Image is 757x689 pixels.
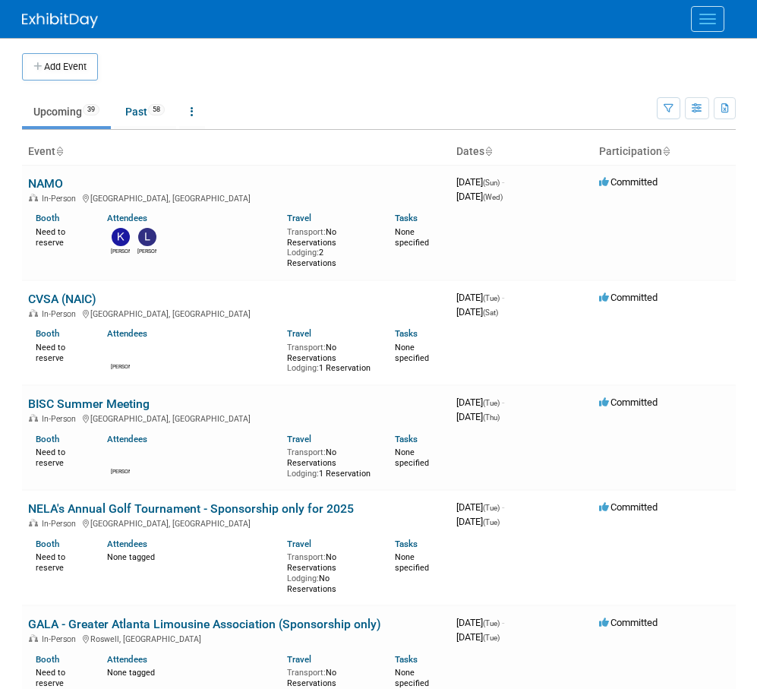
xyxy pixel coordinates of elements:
span: In-Person [42,414,80,424]
th: Event [22,139,450,165]
span: Lodging: [287,363,319,373]
span: Committed [599,617,658,628]
div: None tagged [107,549,276,563]
a: Booth [36,539,59,549]
span: None specified [395,343,429,363]
span: [DATE] [456,501,504,513]
a: Attendees [107,654,147,665]
a: Upcoming39 [22,97,111,126]
img: In-Person Event [29,194,38,201]
div: Roswell, [GEOGRAPHIC_DATA] [28,632,444,644]
span: Transport: [287,552,326,562]
span: (Tue) [483,634,500,642]
a: Booth [36,213,59,223]
a: Travel [287,213,311,223]
span: (Tue) [483,504,500,512]
span: In-Person [42,194,80,204]
div: No Reservations 2 Reservations [287,224,372,269]
span: (Tue) [483,518,500,526]
img: In-Person Event [29,634,38,642]
div: Need to reserve [36,224,85,248]
a: Attendees [107,328,147,339]
a: Tasks [395,328,418,339]
div: [GEOGRAPHIC_DATA], [GEOGRAPHIC_DATA] [28,517,444,529]
img: Kimberlee Bissegger [112,228,130,246]
span: Transport: [287,447,326,457]
div: Need to reserve [36,665,85,688]
a: Travel [287,328,311,339]
span: Committed [599,397,658,408]
div: None tagged [107,665,276,678]
span: Transport: [287,227,326,237]
span: Transport: [287,343,326,352]
a: Tasks [395,213,418,223]
span: [DATE] [456,411,500,422]
span: In-Person [42,519,80,529]
img: In-Person Event [29,519,38,526]
a: Travel [287,654,311,665]
a: Tasks [395,654,418,665]
a: Attendees [107,213,147,223]
button: Add Event [22,53,98,81]
img: ExhibitDay [22,13,98,28]
img: Danielle Smith [112,448,130,466]
div: Kimberlee Bissegger [111,246,130,255]
span: None specified [395,668,429,688]
span: Lodging: [287,469,319,479]
span: (Tue) [483,619,500,627]
span: None specified [395,227,429,248]
span: [DATE] [456,617,504,628]
div: Leslie Neverson-Drake [137,246,156,255]
span: Committed [599,176,658,188]
a: Travel [287,434,311,444]
span: 58 [148,104,165,115]
span: (Thu) [483,413,500,422]
span: In-Person [42,309,80,319]
span: - [502,397,504,408]
button: Menu [691,6,724,32]
span: None specified [395,447,429,468]
span: None specified [395,552,429,573]
span: Lodging: [287,574,319,583]
span: Transport: [287,668,326,678]
span: - [502,501,504,513]
a: GALA - Greater Atlanta Limousine Association (Sponsorship only) [28,617,381,631]
a: Sort by Event Name [55,145,63,157]
a: Sort by Start Date [484,145,492,157]
a: Booth [36,328,59,339]
a: CVSA (NAIC) [28,292,96,306]
a: Attendees [107,539,147,549]
span: Committed [599,292,658,303]
a: Booth [36,434,59,444]
span: Committed [599,501,658,513]
a: NELA's Annual Golf Tournament - Sponsorship only for 2025 [28,501,354,516]
span: [DATE] [456,176,504,188]
span: 39 [83,104,99,115]
span: - [502,617,504,628]
div: Danielle Smith [111,466,130,476]
span: [DATE] [456,306,498,318]
span: - [502,176,504,188]
div: [GEOGRAPHIC_DATA], [GEOGRAPHIC_DATA] [28,191,444,204]
div: No Reservations 1 Reservation [287,444,372,479]
span: (Wed) [483,193,503,201]
div: Need to reserve [36,444,85,468]
span: - [502,292,504,303]
div: [GEOGRAPHIC_DATA], [GEOGRAPHIC_DATA] [28,307,444,319]
span: Lodging: [287,248,319,258]
div: Need to reserve [36,340,85,363]
span: [DATE] [456,397,504,408]
a: BISC Summer Meeting [28,397,150,411]
div: [GEOGRAPHIC_DATA], [GEOGRAPHIC_DATA] [28,412,444,424]
span: [DATE] [456,191,503,202]
a: NAMO [28,176,63,191]
div: No Reservations 1 Reservation [287,340,372,374]
img: Danielle Smith [112,343,130,362]
a: Tasks [395,434,418,444]
div: No Reservations No Reservations [287,549,372,594]
span: (Sat) [483,308,498,317]
span: (Tue) [483,294,500,302]
span: In-Person [42,634,80,644]
a: Attendees [107,434,147,444]
th: Dates [450,139,593,165]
